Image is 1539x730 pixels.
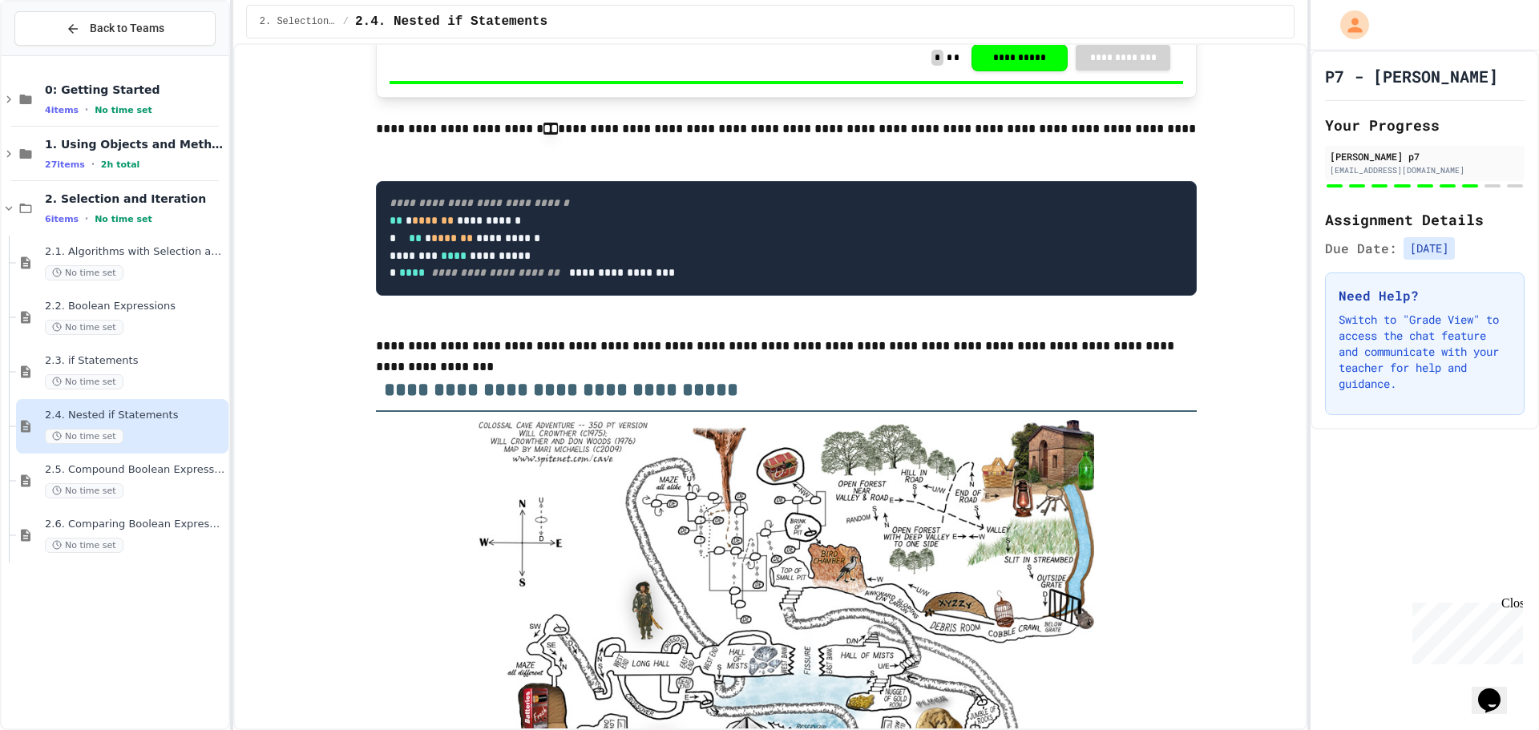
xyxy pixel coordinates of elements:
span: / [343,15,349,28]
span: 0: Getting Started [45,83,225,97]
span: No time set [45,483,123,498]
span: 2.4. Nested if Statements [355,12,547,31]
span: No time set [45,374,123,389]
span: 2.1. Algorithms with Selection and Repetition [45,245,225,259]
span: 2. Selection and Iteration [45,192,225,206]
span: 1. Using Objects and Methods [45,137,225,151]
div: Chat with us now!Close [6,6,111,102]
span: 2.5. Compound Boolean Expressions [45,463,225,477]
span: No time set [95,214,152,224]
span: No time set [95,105,152,115]
span: 2. Selection and Iteration [260,15,337,28]
h1: P7 - [PERSON_NAME] [1325,65,1498,87]
span: No time set [45,429,123,444]
span: 2.4. Nested if Statements [45,409,225,422]
div: My Account [1323,6,1373,43]
span: No time set [45,265,123,280]
span: Due Date: [1325,239,1397,258]
span: No time set [45,538,123,553]
iframe: chat widget [1406,596,1523,664]
span: No time set [45,320,123,335]
p: Switch to "Grade View" to access the chat feature and communicate with your teacher for help and ... [1339,312,1511,392]
span: [DATE] [1404,237,1455,260]
div: [PERSON_NAME] p7 [1330,149,1520,163]
span: Back to Teams [90,20,164,37]
span: 2.6. Comparing Boolean Expressions ([PERSON_NAME] Laws) [45,518,225,531]
h3: Need Help? [1339,286,1511,305]
span: 2.3. if Statements [45,354,225,368]
div: [EMAIL_ADDRESS][DOMAIN_NAME] [1330,164,1520,176]
h2: Your Progress [1325,114,1525,136]
h2: Assignment Details [1325,208,1525,231]
span: 27 items [45,159,85,170]
span: • [91,158,95,171]
span: 2h total [101,159,140,170]
span: • [85,103,88,116]
span: • [85,212,88,225]
span: 4 items [45,105,79,115]
iframe: chat widget [1472,666,1523,714]
span: 2.2. Boolean Expressions [45,300,225,313]
span: 6 items [45,214,79,224]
